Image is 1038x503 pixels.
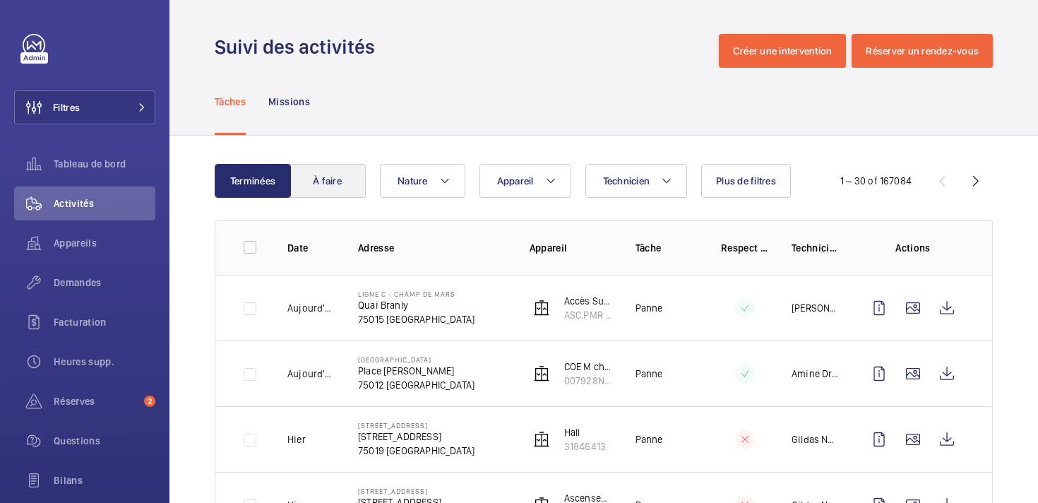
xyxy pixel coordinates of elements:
p: Actions [862,241,964,255]
p: Missions [268,95,310,109]
p: 007928N-M-3-90-0-17 [564,374,613,388]
p: Tâche [636,241,698,255]
p: Date [287,241,335,255]
span: Appareils [54,236,155,250]
span: Activités [54,196,155,211]
p: 75019 [GEOGRAPHIC_DATA] [358,444,475,458]
p: Technicien [792,241,840,255]
span: Heures supp. [54,355,155,369]
button: Nature [380,164,465,198]
p: COE M charge [564,360,613,374]
p: Place [PERSON_NAME] [358,364,475,378]
button: Plus de filtres [701,164,791,198]
p: Adresse [358,241,507,255]
span: Demandes [54,276,155,290]
span: Filtres [53,100,80,114]
button: Filtres [14,90,155,124]
p: Accès Suffren [564,294,613,308]
p: Panne [636,367,663,381]
p: Appareil [530,241,613,255]
button: Technicien [585,164,688,198]
span: Tableau de bord [54,157,155,171]
p: [PERSON_NAME] [792,301,840,315]
p: Tâches [215,95,246,109]
p: Aujourd'hui [287,367,335,381]
p: 31846413 [564,439,606,454]
h1: Suivi des activités [215,34,383,60]
p: Gildas Ndinga [792,432,840,446]
span: Technicien [603,175,650,187]
p: ASC.PMR 4540 [564,308,613,322]
p: [STREET_ADDRESS] [358,421,475,430]
p: [STREET_ADDRESS] [358,430,475,444]
span: Facturation [54,315,155,329]
p: Hall [564,425,606,439]
div: 1 – 30 of 167084 [840,174,912,188]
span: Réserves [54,394,138,408]
p: Quai Branly [358,298,475,312]
span: Questions [54,434,155,448]
button: Réserver un rendez-vous [852,34,993,68]
p: Aujourd'hui [287,301,335,315]
img: elevator.svg [533,300,550,316]
p: Hier [287,432,306,446]
button: Terminées [215,164,291,198]
p: [GEOGRAPHIC_DATA] [358,355,475,364]
p: Panne [636,301,663,315]
button: À faire [290,164,366,198]
p: Ligne C - CHAMP DE MARS [358,290,475,298]
span: 2 [144,396,155,407]
p: 75015 [GEOGRAPHIC_DATA] [358,312,475,326]
p: Panne [636,432,663,446]
span: Plus de filtres [716,175,776,187]
span: Appareil [497,175,534,187]
p: Amine Drine [792,367,840,381]
button: Créer une intervention [719,34,847,68]
p: Respect délai [721,241,769,255]
span: Nature [398,175,428,187]
p: [STREET_ADDRESS] [358,487,477,495]
img: elevator.svg [533,365,550,382]
span: Bilans [54,473,155,487]
button: Appareil [479,164,571,198]
p: 75012 [GEOGRAPHIC_DATA] [358,378,475,392]
img: elevator.svg [533,431,550,448]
